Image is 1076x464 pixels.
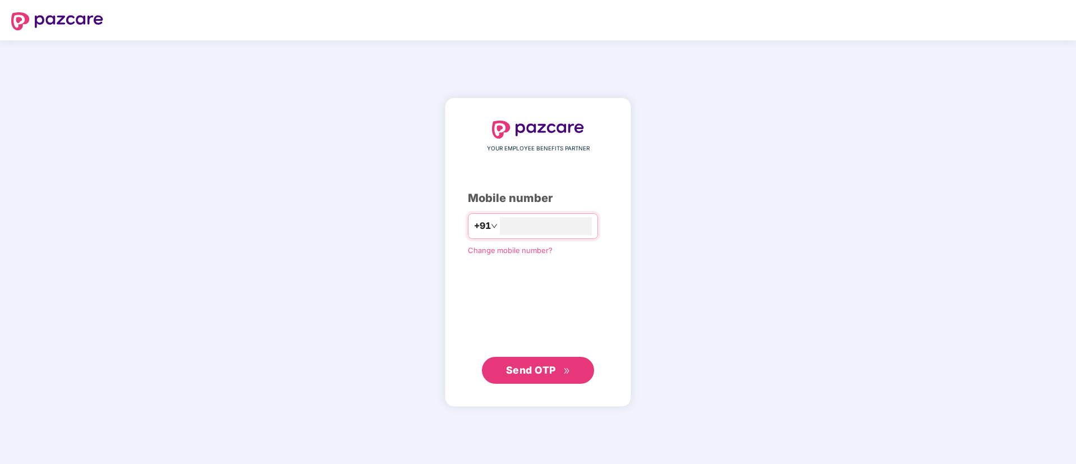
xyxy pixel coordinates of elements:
[11,12,103,30] img: logo
[487,144,590,153] span: YOUR EMPLOYEE BENEFITS PARTNER
[468,190,608,207] div: Mobile number
[563,367,571,375] span: double-right
[482,357,594,384] button: Send OTPdouble-right
[492,121,584,139] img: logo
[491,223,498,229] span: down
[506,364,556,376] span: Send OTP
[474,219,491,233] span: +91
[468,246,553,255] a: Change mobile number?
